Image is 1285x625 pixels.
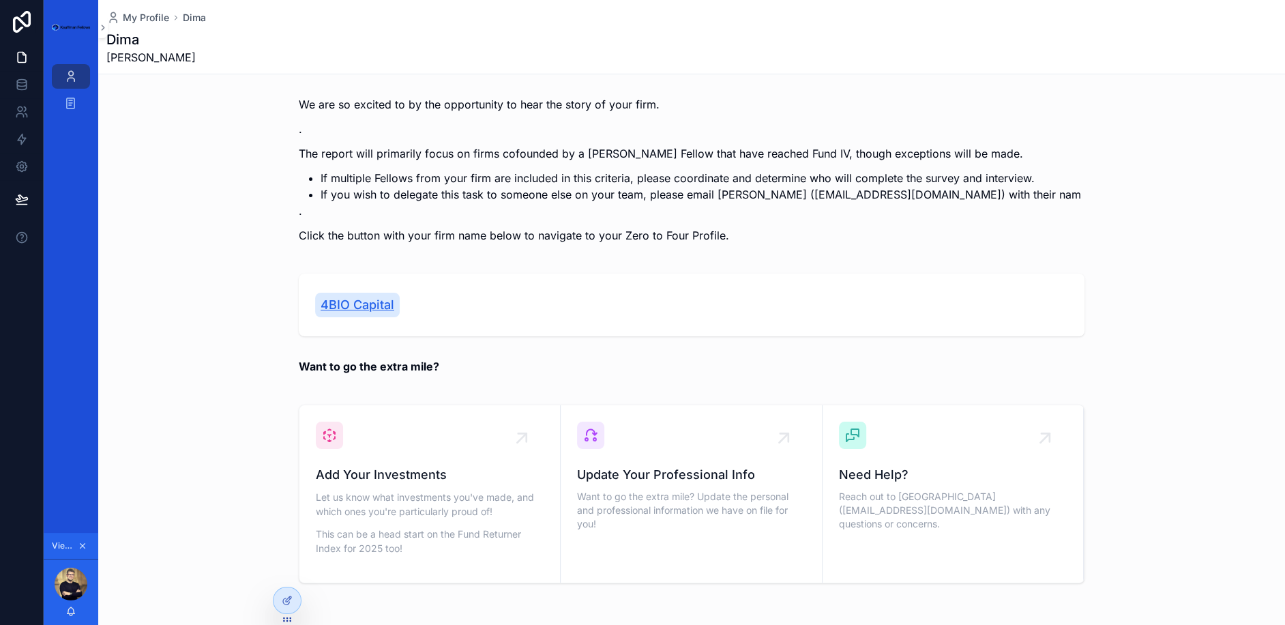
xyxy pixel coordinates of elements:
[299,227,1084,244] p: Click the button with your firm name below to navigate to your Zero to Four Profile.
[316,490,544,519] p: Let us know what investments you've made, and which ones you're particularly proud of!
[106,11,169,25] a: My Profile
[321,186,1084,203] li: If you wish to delegate this task to someone else on your team, please email [PERSON_NAME] ([EMAI...
[321,170,1084,186] li: If multiple Fellows from your firm are included in this criteria, please coordinate and determine...
[577,465,805,484] span: Update Your Professional Info
[316,465,544,484] span: Add Your Investments
[52,540,75,551] span: Viewing as Dima
[299,96,1084,113] p: We are so excited to by the opportunity to hear the story of your firm.
[123,11,169,25] span: My Profile
[44,55,98,134] div: scrollable content
[316,527,544,555] p: This can be a head start on the Fund Returner Index for 2025 too!
[839,465,1067,484] span: Need Help?
[299,360,439,373] strong: Want to go the extra mile?
[823,405,1084,583] a: Need Help?Reach out to [GEOGRAPHIC_DATA] ([EMAIL_ADDRESS][DOMAIN_NAME]) with any questions or con...
[321,295,394,315] span: 4BIO Capital
[839,490,1067,531] span: Reach out to [GEOGRAPHIC_DATA] ([EMAIL_ADDRESS][DOMAIN_NAME]) with any questions or concerns.
[299,203,1084,219] p: .
[299,121,1084,137] p: .
[577,490,805,531] span: Want to go the extra mile? Update the personal and professional information we have on file for you!
[299,405,561,583] a: Add Your InvestmentsLet us know what investments you've made, and which ones you're particularly ...
[106,49,196,66] span: [PERSON_NAME]
[183,11,206,25] a: Dima
[52,24,90,31] img: App logo
[299,145,1084,162] p: The report will primarily focus on firms cofounded by a [PERSON_NAME] Fellow that have reached Fu...
[315,293,400,317] a: 4BIO Capital
[106,30,196,49] h1: Dima
[561,405,822,583] a: Update Your Professional InfoWant to go the extra mile? Update the personal and professional info...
